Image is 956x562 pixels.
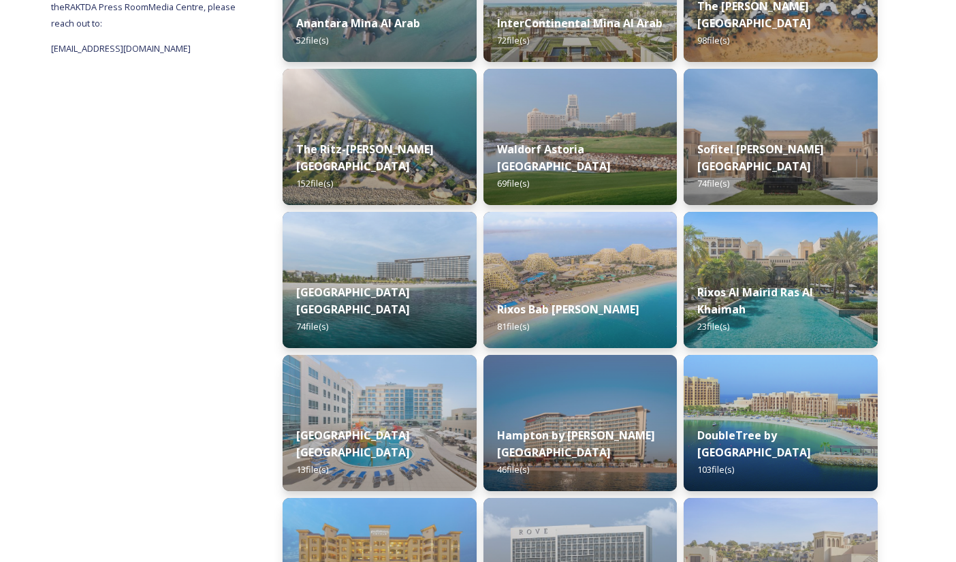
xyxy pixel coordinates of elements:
span: 72 file(s) [497,34,529,46]
img: c7d2be27-70fd-421d-abbd-f019b6627207.jpg [283,69,477,205]
strong: InterContinental Mina Al Arab [497,16,663,31]
span: 69 file(s) [497,177,529,189]
span: 98 file(s) [697,34,729,46]
span: 74 file(s) [697,177,729,189]
span: 74 file(s) [296,320,328,332]
img: bbd0ffe6-73c8-4750-9b26-ac930e8e0144.jpg [483,212,678,348]
strong: The Ritz-[PERSON_NAME][GEOGRAPHIC_DATA] [296,142,434,174]
span: 152 file(s) [296,177,333,189]
img: 4d41953e-1570-4d01-956d-2a0471e056e9.jpg [483,355,678,491]
img: f7394c69-44d9-47a6-b400-a09558f9e5fa.jpg [684,212,878,348]
span: [EMAIL_ADDRESS][DOMAIN_NAME] [51,42,191,54]
strong: DoubleTree by [GEOGRAPHIC_DATA] [697,428,811,460]
span: 46 file(s) [497,463,529,475]
strong: Sofitel [PERSON_NAME][GEOGRAPHIC_DATA] [697,142,824,174]
span: 103 file(s) [697,463,734,475]
span: 23 file(s) [697,320,729,332]
img: ea193aff-a2c5-4fcd-80d9-b63779b76d85.jpg [684,355,878,491]
img: a9ebf5a1-172b-4e0c-a824-34c24c466fca.jpg [684,69,878,205]
strong: Rixos Al Mairid Ras Al Khaimah [697,285,813,317]
strong: [GEOGRAPHIC_DATA] [GEOGRAPHIC_DATA] [296,285,410,317]
span: 52 file(s) [296,34,328,46]
strong: Waldorf Astoria [GEOGRAPHIC_DATA] [497,142,611,174]
img: 78b6791c-afca-47d9-b215-0d5f683c3802.jpg [483,69,678,205]
span: 13 file(s) [296,463,328,475]
strong: Anantara Mina Al Arab [296,16,420,31]
img: 537ec3ea-6a47-4367-9128-3a6652454a1a.jpg [283,355,477,491]
span: 81 file(s) [497,320,529,332]
img: 6edc04dc-fcfe-4364-8953-8c9ab957814d.jpg [283,212,477,348]
strong: Hampton by [PERSON_NAME][GEOGRAPHIC_DATA] [497,428,655,460]
strong: [GEOGRAPHIC_DATA] [GEOGRAPHIC_DATA] [296,428,410,460]
strong: Rixos Bab [PERSON_NAME] [497,302,639,317]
